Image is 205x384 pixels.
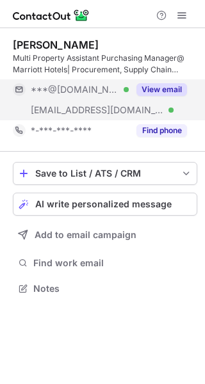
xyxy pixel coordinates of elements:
span: Add to email campaign [35,230,136,240]
div: [PERSON_NAME] [13,38,99,51]
button: Reveal Button [136,83,187,96]
button: Notes [13,280,197,298]
button: Add to email campaign [13,223,197,246]
button: Find work email [13,254,197,272]
button: save-profile-one-click [13,162,197,185]
div: Multi Property Assistant Purchasing Manager@ Marriott Hotels| Procurement, Supply Chain Management [13,52,197,76]
div: Save to List / ATS / CRM [35,168,175,179]
span: [EMAIL_ADDRESS][DOMAIN_NAME] [31,104,164,116]
span: Find work email [33,257,192,269]
span: AI write personalized message [35,199,172,209]
span: ***@[DOMAIN_NAME] [31,84,119,95]
button: Reveal Button [136,124,187,137]
button: AI write personalized message [13,193,197,216]
img: ContactOut v5.3.10 [13,8,90,23]
span: Notes [33,283,192,294]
